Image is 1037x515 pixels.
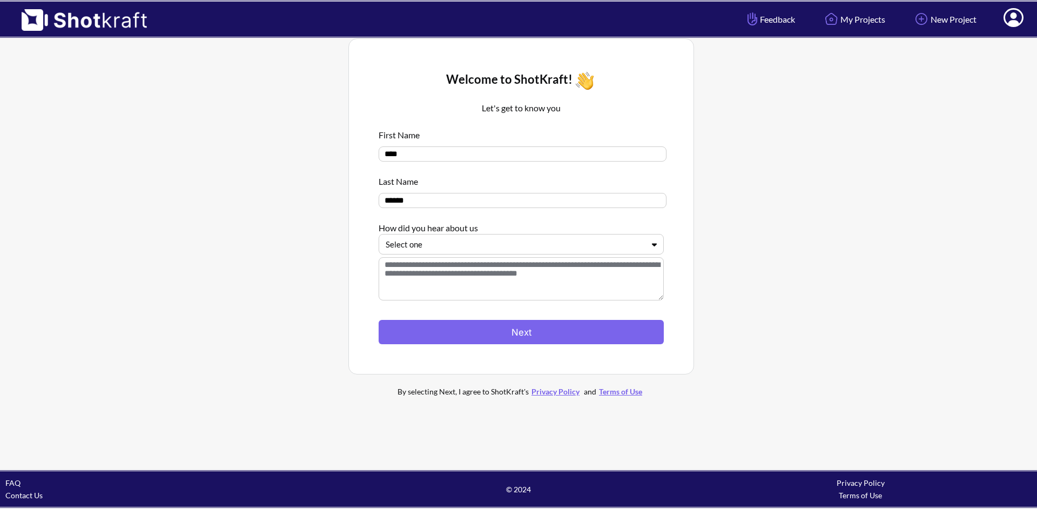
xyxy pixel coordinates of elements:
[745,13,795,25] span: Feedback
[745,10,760,28] img: Hand Icon
[5,491,43,500] a: Contact Us
[375,385,667,398] div: By selecting Next, I agree to ShotKraft's and
[596,387,645,396] a: Terms of Use
[5,478,21,487] a: FAQ
[904,5,985,34] a: New Project
[379,216,664,234] div: How did you hear about us
[822,10,840,28] img: Home Icon
[814,5,893,34] a: My Projects
[529,387,582,396] a: Privacy Policy
[912,10,931,28] img: Add Icon
[379,69,664,93] div: Welcome to ShotKraft!
[690,489,1032,501] div: Terms of Use
[690,477,1032,489] div: Privacy Policy
[347,483,689,496] span: © 2024
[379,102,664,115] p: Let's get to know you
[573,69,597,93] img: Wave Icon
[379,123,664,141] div: First Name
[379,170,664,188] div: Last Name
[379,320,664,344] button: Next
